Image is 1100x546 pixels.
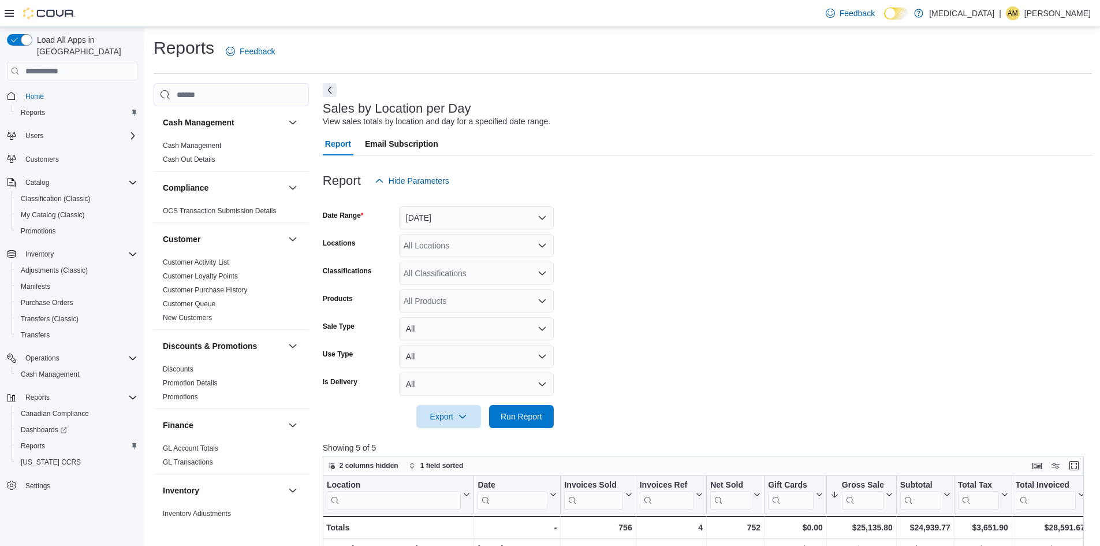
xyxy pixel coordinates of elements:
a: Dashboards [16,423,72,437]
button: 2 columns hidden [323,459,403,473]
a: Customer Purchase History [163,286,248,294]
a: Home [21,90,49,103]
button: Customers [2,151,142,168]
span: Cash Management [16,367,137,381]
button: All [399,373,554,396]
button: Discounts & Promotions [163,340,284,352]
a: Customers [21,153,64,166]
a: Transfers [16,328,54,342]
a: Promotions [16,224,61,238]
button: Home [2,87,142,104]
span: Reports [25,393,50,402]
span: Customer Purchase History [163,285,248,295]
button: Settings [2,477,142,494]
span: GL Transactions [163,458,213,467]
button: Compliance [286,181,300,195]
span: Reports [21,108,45,117]
button: [DATE] [399,206,554,229]
div: Total Invoiced [1016,480,1076,510]
div: $25,135.80 [830,521,893,534]
a: Transfers (Classic) [16,312,83,326]
label: Is Delivery [323,377,357,387]
button: Invoices Ref [639,480,702,510]
span: 2 columns hidden [340,461,398,470]
div: Discounts & Promotions [154,362,309,408]
p: | [999,6,1001,20]
span: Purchase Orders [21,298,73,307]
button: Total Tax [958,480,1008,510]
span: Email Subscription [365,132,438,155]
span: Users [25,131,43,140]
span: Customer Queue [163,299,215,309]
span: Promotions [16,224,137,238]
a: Purchase Orders [16,296,78,310]
button: Inventory [286,484,300,497]
img: Cova [23,8,75,19]
a: Customer Activity List [163,258,229,266]
div: - [478,521,557,534]
button: Compliance [163,182,284,194]
button: Manifests [12,278,142,295]
a: Cash Management [16,367,84,381]
button: Transfers (Classic) [12,311,142,327]
h3: Report [323,174,361,188]
div: Gift Card Sales [768,480,814,510]
span: My Catalog (Classic) [16,208,137,222]
a: Reports [16,106,50,120]
span: 1 field sorted [420,461,464,470]
div: Invoices Ref [639,480,693,510]
button: Purchase Orders [12,295,142,311]
a: New Customers [163,314,212,322]
span: Transfers (Classic) [21,314,79,324]
button: Canadian Compliance [12,406,142,422]
button: Reports [12,105,142,121]
span: Canadian Compliance [21,409,89,418]
button: Next [323,83,337,97]
button: Invoices Sold [564,480,632,510]
label: Date Range [323,211,364,220]
div: Compliance [154,204,309,222]
span: Transfers [16,328,137,342]
span: OCS Transaction Submission Details [163,206,277,216]
div: Gross Sales [842,480,883,491]
div: $0.00 [768,521,823,534]
span: Cash Management [21,370,79,379]
p: [MEDICAL_DATA] [929,6,994,20]
span: Catalog [21,176,137,190]
div: Date [478,480,547,510]
a: OCS Transaction Submission Details [163,207,277,215]
div: View sales totals by location and day for a specified date range. [323,116,550,128]
button: Display options [1049,459,1062,473]
span: Users [21,129,137,143]
span: Inventory [25,250,54,259]
button: Inventory [163,485,284,496]
h3: Finance [163,419,193,431]
button: Discounts & Promotions [286,339,300,353]
span: Report [325,132,351,155]
h3: Sales by Location per Day [323,102,471,116]
button: Catalog [21,176,54,190]
a: Promotions [163,393,198,401]
button: Total Invoiced [1016,480,1085,510]
a: Canadian Compliance [16,407,94,421]
a: Cash Out Details [163,155,215,164]
button: Reports [21,391,54,404]
div: Finance [154,441,309,474]
span: Classification (Classic) [16,192,137,206]
button: [US_STATE] CCRS [12,454,142,470]
div: $3,651.90 [958,521,1008,534]
div: Subtotal [900,480,941,510]
span: Cash Management [163,141,221,150]
button: Users [21,129,48,143]
span: Adjustments (Classic) [16,263,137,277]
button: Inventory [2,246,142,262]
span: Transfers (Classic) [16,312,137,326]
span: Reports [21,391,137,404]
div: Location [327,480,461,491]
span: Reports [21,441,45,451]
button: Hide Parameters [370,169,454,192]
a: Feedback [821,2,879,25]
a: Adjustments (Classic) [16,263,92,277]
div: Total Invoiced [1016,480,1076,491]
